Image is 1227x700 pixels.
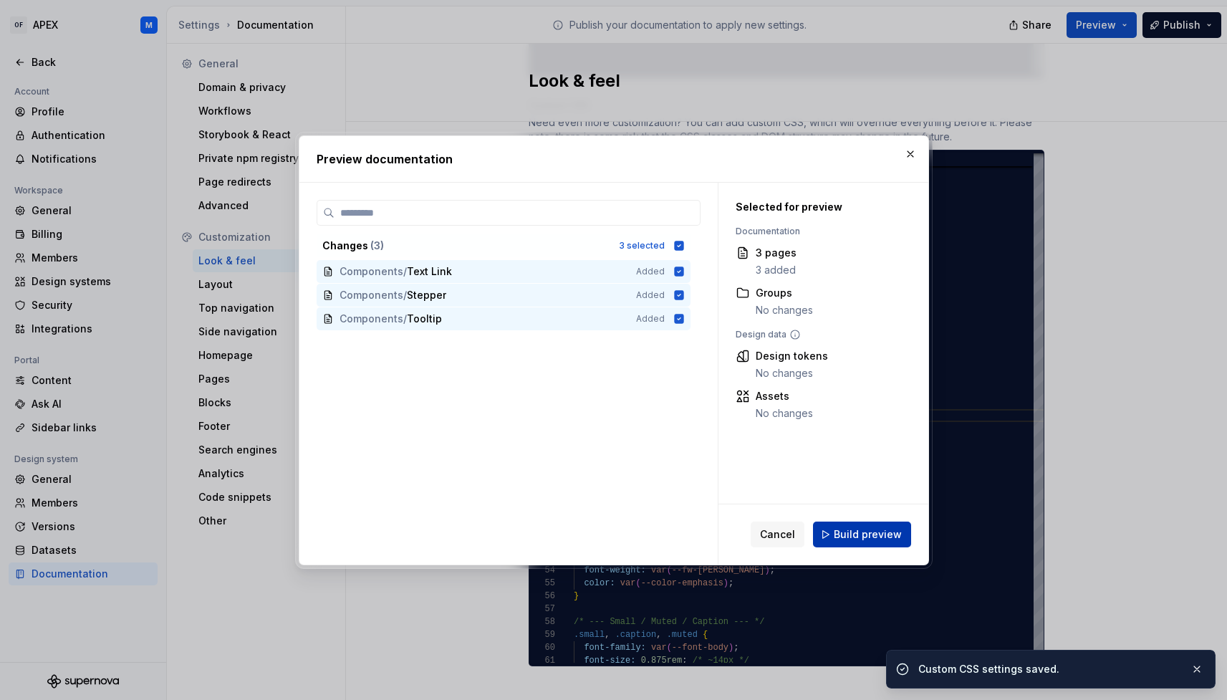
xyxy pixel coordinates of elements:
div: Design data [736,329,904,340]
div: 3 added [756,263,797,277]
div: Changes [322,239,610,253]
span: Added [636,289,665,301]
button: Cancel [751,522,804,547]
span: Components [340,264,403,279]
span: ( 3 ) [370,239,384,251]
div: No changes [756,406,813,421]
div: Groups [756,286,813,300]
div: 3 pages [756,246,797,260]
span: / [403,312,407,326]
span: Build preview [834,527,902,542]
div: Selected for preview [736,200,904,214]
span: Text Link [407,264,452,279]
div: No changes [756,303,813,317]
div: 3 selected [619,240,665,251]
span: Tooltip [407,312,442,326]
div: Documentation [736,226,904,237]
div: No changes [756,366,828,380]
div: Custom CSS settings saved. [918,662,1179,676]
button: Build preview [813,522,911,547]
h2: Preview documentation [317,150,911,168]
span: Cancel [760,527,795,542]
span: Components [340,312,403,326]
span: Stepper [407,288,446,302]
span: Added [636,313,665,325]
span: / [403,288,407,302]
div: Assets [756,389,813,403]
div: Design tokens [756,349,828,363]
span: Added [636,266,665,277]
span: Components [340,288,403,302]
span: / [403,264,407,279]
